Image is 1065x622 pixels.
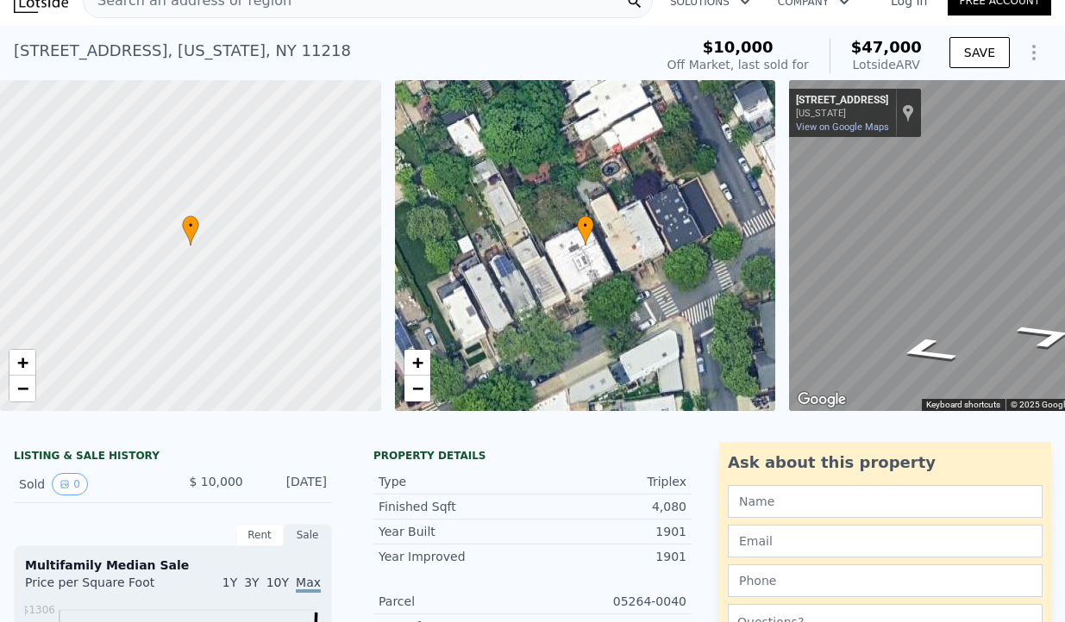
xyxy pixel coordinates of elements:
div: Type [379,473,533,490]
span: $47,000 [851,38,922,56]
button: Keyboard shortcuts [926,399,1000,411]
div: Triplex [533,473,687,490]
div: [DATE] [257,473,327,495]
div: • [577,215,594,246]
div: [US_STATE] [796,108,888,119]
span: + [17,351,28,373]
button: SAVE [949,37,1010,68]
span: • [577,218,594,233]
path: Go Southwest, Vanderbilt St [871,331,981,370]
input: Phone [728,564,1043,597]
a: Zoom out [9,376,35,401]
div: Rent [235,524,284,546]
div: Multifamily Median Sale [25,557,321,574]
div: LISTING & SALE HISTORY [14,449,332,466]
div: Year Built [379,523,533,540]
span: − [411,377,423,399]
button: Show Options [1017,35,1051,70]
div: Year Improved [379,548,533,565]
input: Email [728,525,1043,557]
input: Name [728,485,1043,518]
div: 05264-0040 [533,593,687,610]
div: [STREET_ADDRESS] , [US_STATE] , NY 11218 [14,39,351,63]
button: View historical data [52,473,88,495]
span: 10Y [266,575,289,589]
div: Sale [284,524,332,546]
div: 1901 [533,548,687,565]
span: $10,000 [703,38,774,56]
span: + [411,351,423,373]
a: Zoom in [9,350,35,376]
div: Property details [373,449,692,463]
div: • [182,215,199,246]
div: Finished Sqft [379,498,533,515]
span: $ 10,000 [189,475,242,488]
div: 4,080 [533,498,687,515]
div: Lotside ARV [851,56,922,73]
tspan: $1306 [22,604,55,616]
a: Open this area in Google Maps (opens a new window) [793,389,850,411]
a: Show location on map [902,103,914,122]
div: [STREET_ADDRESS] [796,94,888,108]
a: Zoom out [404,376,430,401]
div: Parcel [379,593,533,610]
div: Price per Square Foot [25,574,173,601]
span: − [17,377,28,399]
a: Zoom in [404,350,430,376]
span: 3Y [244,575,259,589]
div: Ask about this property [728,451,1043,475]
span: 1Y [222,575,237,589]
div: Sold [19,473,160,495]
div: 1901 [533,523,687,540]
img: Google [793,389,850,411]
div: Off Market, last sold for [667,56,809,73]
a: View on Google Maps [796,121,889,133]
span: Max [296,575,321,593]
span: • [182,218,199,233]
